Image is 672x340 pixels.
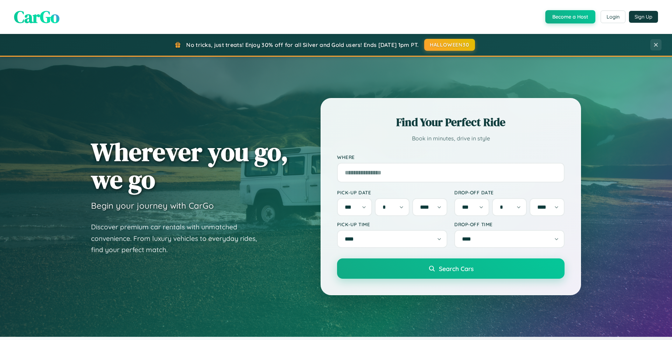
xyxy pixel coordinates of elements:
[601,11,625,23] button: Login
[629,11,658,23] button: Sign Up
[337,133,565,144] p: Book in minutes, drive in style
[454,221,565,227] label: Drop-off Time
[337,189,447,195] label: Pick-up Date
[439,265,474,272] span: Search Cars
[186,41,419,48] span: No tricks, just treats! Enjoy 30% off for all Silver and Gold users! Ends [DATE] 1pm PT.
[337,115,565,130] h2: Find Your Perfect Ride
[91,138,288,193] h1: Wherever you go, we go
[424,39,475,51] button: HALLOWEEN30
[91,221,266,256] p: Discover premium car rentals with unmatched convenience. From luxury vehicles to everyday rides, ...
[337,221,447,227] label: Pick-up Time
[91,200,214,211] h3: Begin your journey with CarGo
[454,189,565,195] label: Drop-off Date
[337,258,565,279] button: Search Cars
[14,5,59,28] span: CarGo
[545,10,595,23] button: Become a Host
[337,154,565,160] label: Where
